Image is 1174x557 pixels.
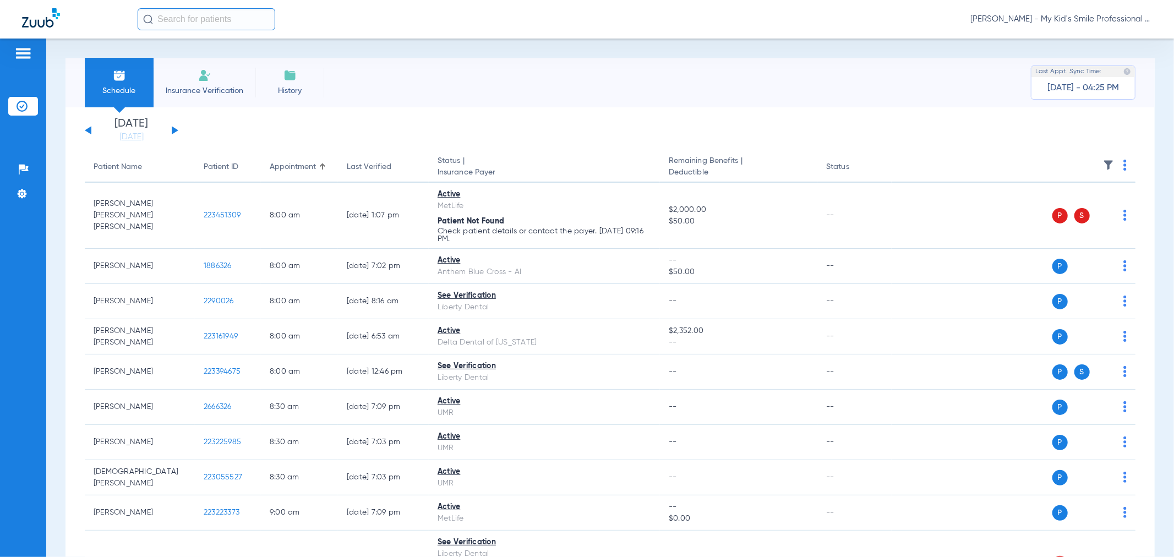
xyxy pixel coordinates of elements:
td: -- [817,284,892,319]
td: [DATE] 8:16 AM [338,284,429,319]
span: [DATE] - 04:25 PM [1047,83,1119,94]
a: [DATE] [99,132,165,143]
div: Active [438,501,651,513]
img: group-dot-blue.svg [1123,296,1127,307]
div: Patient Name [94,161,186,173]
span: 2290026 [204,297,234,305]
td: 8:30 AM [261,460,338,495]
div: Last Verified [347,161,391,173]
div: UMR [438,478,651,489]
span: -- [669,501,809,513]
span: -- [669,403,677,411]
th: Status | [429,152,660,183]
span: S [1074,364,1090,380]
span: [PERSON_NAME] - My Kid's Smile Professional Circle [970,14,1152,25]
td: [PERSON_NAME] [PERSON_NAME] [PERSON_NAME] [85,183,195,249]
span: 223223373 [204,509,239,516]
img: History [283,69,297,82]
div: UMR [438,407,651,419]
span: -- [669,297,677,305]
td: 9:00 AM [261,495,338,531]
td: [PERSON_NAME] [85,390,195,425]
span: -- [669,255,809,266]
img: group-dot-blue.svg [1123,366,1127,377]
input: Search for patients [138,8,275,30]
th: Status [817,152,892,183]
span: P [1052,505,1068,521]
div: Appointment [270,161,329,173]
td: 8:00 AM [261,284,338,319]
td: 8:00 AM [261,319,338,354]
div: UMR [438,443,651,454]
td: -- [817,319,892,354]
img: Zuub Logo [22,8,60,28]
td: 8:30 AM [261,425,338,460]
td: 8:30 AM [261,390,338,425]
span: P [1052,329,1068,345]
span: 223451309 [204,211,241,219]
span: 2666326 [204,403,232,411]
span: 223161949 [204,332,238,340]
td: [PERSON_NAME] [PERSON_NAME] [85,319,195,354]
span: 1886326 [204,262,232,270]
span: P [1052,470,1068,485]
span: P [1052,208,1068,223]
span: -- [669,368,677,375]
td: [PERSON_NAME] [85,495,195,531]
div: Patient ID [204,161,238,173]
td: [DATE] 7:03 PM [338,425,429,460]
td: [DATE] 7:09 PM [338,495,429,531]
div: Liberty Dental [438,302,651,313]
img: Search Icon [143,14,153,24]
div: Active [438,466,651,478]
span: $2,000.00 [669,204,809,216]
td: [DATE] 7:09 PM [338,390,429,425]
div: See Verification [438,537,651,548]
td: 8:00 AM [261,249,338,284]
span: Schedule [93,85,145,96]
div: Patient Name [94,161,142,173]
img: group-dot-blue.svg [1123,160,1127,171]
td: [DATE] 7:02 PM [338,249,429,284]
td: [PERSON_NAME] [85,354,195,390]
span: 223055527 [204,473,242,481]
img: group-dot-blue.svg [1123,260,1127,271]
span: P [1052,400,1068,415]
div: Liberty Dental [438,372,651,384]
td: [DATE] 7:03 PM [338,460,429,495]
img: group-dot-blue.svg [1123,331,1127,342]
div: MetLife [438,513,651,525]
td: [DATE] 6:53 AM [338,319,429,354]
img: group-dot-blue.svg [1123,401,1127,412]
div: Anthem Blue Cross - AI [438,266,651,278]
td: 8:00 AM [261,183,338,249]
td: [PERSON_NAME] [85,284,195,319]
td: -- [817,183,892,249]
span: 223225985 [204,438,241,446]
div: Appointment [270,161,316,173]
span: -- [669,337,809,348]
span: Insurance Verification [162,85,247,96]
div: See Verification [438,361,651,372]
span: S [1074,208,1090,223]
span: $50.00 [669,216,809,227]
th: Remaining Benefits | [660,152,817,183]
img: last sync help info [1123,68,1131,75]
span: $50.00 [669,266,809,278]
span: $2,352.00 [669,325,809,337]
td: -- [817,460,892,495]
span: Deductible [669,167,809,178]
td: 8:00 AM [261,354,338,390]
div: Patient ID [204,161,252,173]
span: 223394675 [204,368,241,375]
span: -- [669,473,677,481]
td: -- [817,425,892,460]
img: hamburger-icon [14,47,32,60]
td: -- [817,354,892,390]
div: Active [438,431,651,443]
div: Active [438,396,651,407]
img: filter.svg [1103,160,1114,171]
div: Delta Dental of [US_STATE] [438,337,651,348]
div: Last Verified [347,161,420,173]
span: P [1052,435,1068,450]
